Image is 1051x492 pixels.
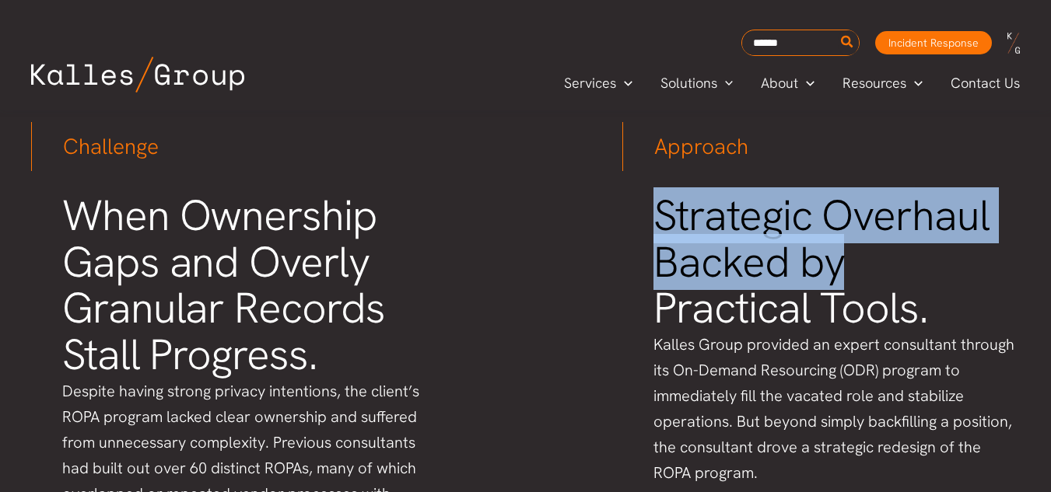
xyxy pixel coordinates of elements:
img: tab_domain_overview_orange.svg [42,90,54,103]
a: AboutMenu Toggle [747,72,829,95]
div: Domain: [DOMAIN_NAME] [40,40,171,53]
h3: Challenge [31,122,429,162]
div: Keywords by Traffic [172,92,262,102]
span: Contact Us [951,72,1020,95]
a: Incident Response [875,31,992,54]
span: Resources [843,72,906,95]
span: Menu Toggle [717,72,734,95]
a: SolutionsMenu Toggle [646,72,748,95]
span: Solutions [660,72,717,95]
h3: Approach [622,122,1020,162]
p: Kalles Group provided an expert consultant through its On-Demand Resourcing (ODR) program to imme... [653,332,1020,486]
span: Menu Toggle [616,72,632,95]
span: Menu Toggle [798,72,815,95]
span: About [761,72,798,95]
div: Domain Overview [59,92,139,102]
span: Services [564,72,616,95]
h2: Strategic Overhaul Backed by Practical Tools. [653,193,1020,333]
h2: When Ownership Gaps and Overly Granular Records Stall Progress. [62,193,429,379]
img: tab_keywords_by_traffic_grey.svg [155,90,167,103]
span: Menu Toggle [906,72,923,95]
img: Kalles Group [31,57,244,92]
a: ResourcesMenu Toggle [829,72,937,95]
a: Contact Us [937,72,1035,95]
a: ServicesMenu Toggle [550,72,646,95]
button: Search [838,30,857,55]
img: website_grey.svg [25,40,37,53]
div: v 4.0.25 [44,25,76,37]
nav: Primary Site Navigation [550,70,1035,96]
img: logo_orange.svg [25,25,37,37]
